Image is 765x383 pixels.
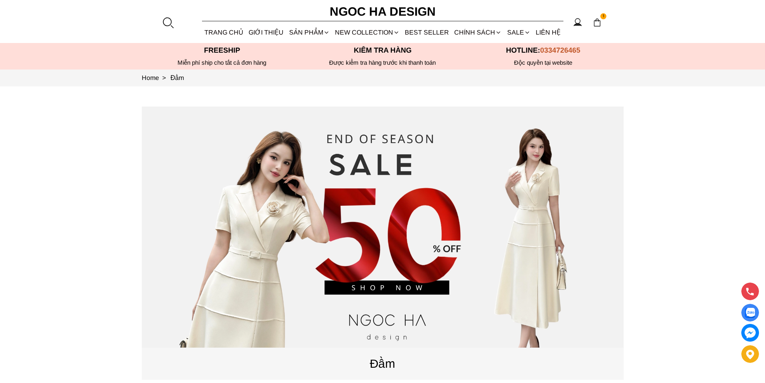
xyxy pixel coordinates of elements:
[402,22,452,43] a: BEST SELLER
[142,354,624,373] p: Đầm
[246,22,286,43] a: GIỚI THIỆU
[504,22,533,43] a: SALE
[741,324,759,342] a: messenger
[142,59,302,66] div: Miễn phí ship cho tất cả đơn hàng
[354,46,412,54] font: Kiểm tra hàng
[202,22,246,43] a: TRANG CHỦ
[142,46,302,55] p: Freeship
[142,74,171,81] a: Link to Home
[322,2,443,21] a: Ngoc Ha Design
[463,46,624,55] p: Hotline:
[452,22,504,43] div: Chính sách
[600,13,607,20] span: 1
[540,46,580,54] span: 0334726465
[302,59,463,66] p: Được kiểm tra hàng trước khi thanh toán
[463,59,624,66] h6: Độc quyền tại website
[332,22,402,43] a: NEW COLLECTION
[286,22,332,43] div: SẢN PHẨM
[171,74,184,81] a: Link to Đầm
[593,18,602,27] img: img-CART-ICON-ksit0nf1
[745,308,755,318] img: Display image
[741,304,759,322] a: Display image
[533,22,563,43] a: LIÊN HỆ
[159,74,169,81] span: >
